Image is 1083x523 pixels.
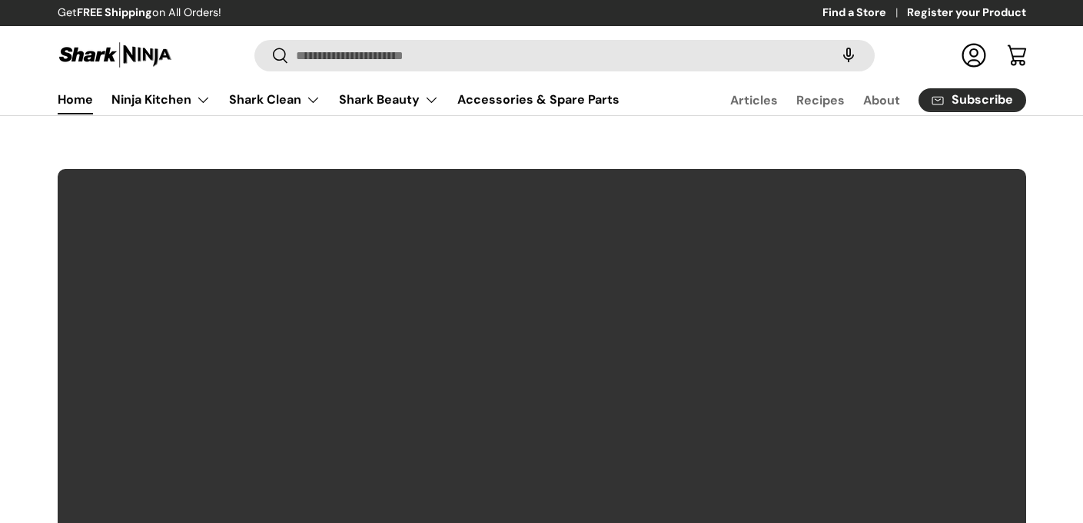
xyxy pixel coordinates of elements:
[102,84,220,115] summary: Ninja Kitchen
[77,5,152,19] strong: FREE Shipping
[824,38,873,72] speech-search-button: Search by voice
[863,85,900,115] a: About
[796,85,845,115] a: Recipes
[229,84,321,115] a: Shark Clean
[58,40,173,70] img: Shark Ninja Philippines
[339,84,439,115] a: Shark Beauty
[111,84,211,115] a: Ninja Kitchen
[58,84,620,115] nav: Primary
[58,5,221,22] p: Get on All Orders!
[693,84,1026,115] nav: Secondary
[919,88,1026,112] a: Subscribe
[952,94,1013,106] span: Subscribe
[457,84,620,114] a: Accessories & Spare Parts
[907,5,1026,22] a: Register your Product
[220,84,330,115] summary: Shark Clean
[730,85,778,115] a: Articles
[58,84,93,114] a: Home
[330,84,448,115] summary: Shark Beauty
[822,5,907,22] a: Find a Store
